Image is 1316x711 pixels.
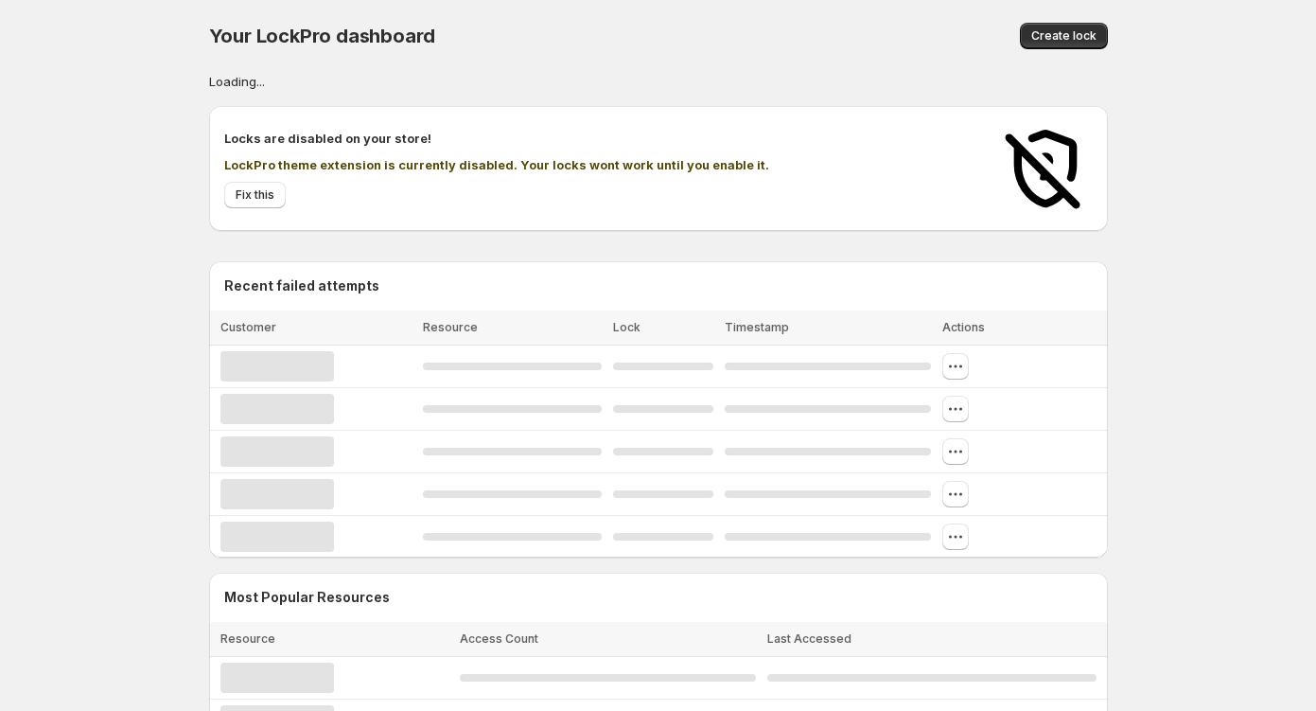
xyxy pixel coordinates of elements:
[1031,28,1097,44] span: Create lock
[725,320,789,334] span: Timestamp
[224,588,1093,607] h2: Most Popular Resources
[220,631,275,646] span: Resource
[209,72,1108,91] div: Loading...
[767,631,851,646] span: Last Accessed
[942,320,985,334] span: Actions
[220,320,276,334] span: Customer
[423,320,478,334] span: Resource
[209,25,436,47] span: Your LockPro dashboard
[236,187,274,203] span: Fix this
[460,631,538,646] span: Access Count
[1020,23,1108,49] button: Create lock
[613,320,640,334] span: Lock
[224,129,979,148] h2: Locks are disabled on your store!
[224,182,286,208] button: Fix this
[224,155,979,174] p: LockPro theme extension is currently disabled. Your locks wont work until you enable it.
[224,276,379,295] h2: Recent failed attempts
